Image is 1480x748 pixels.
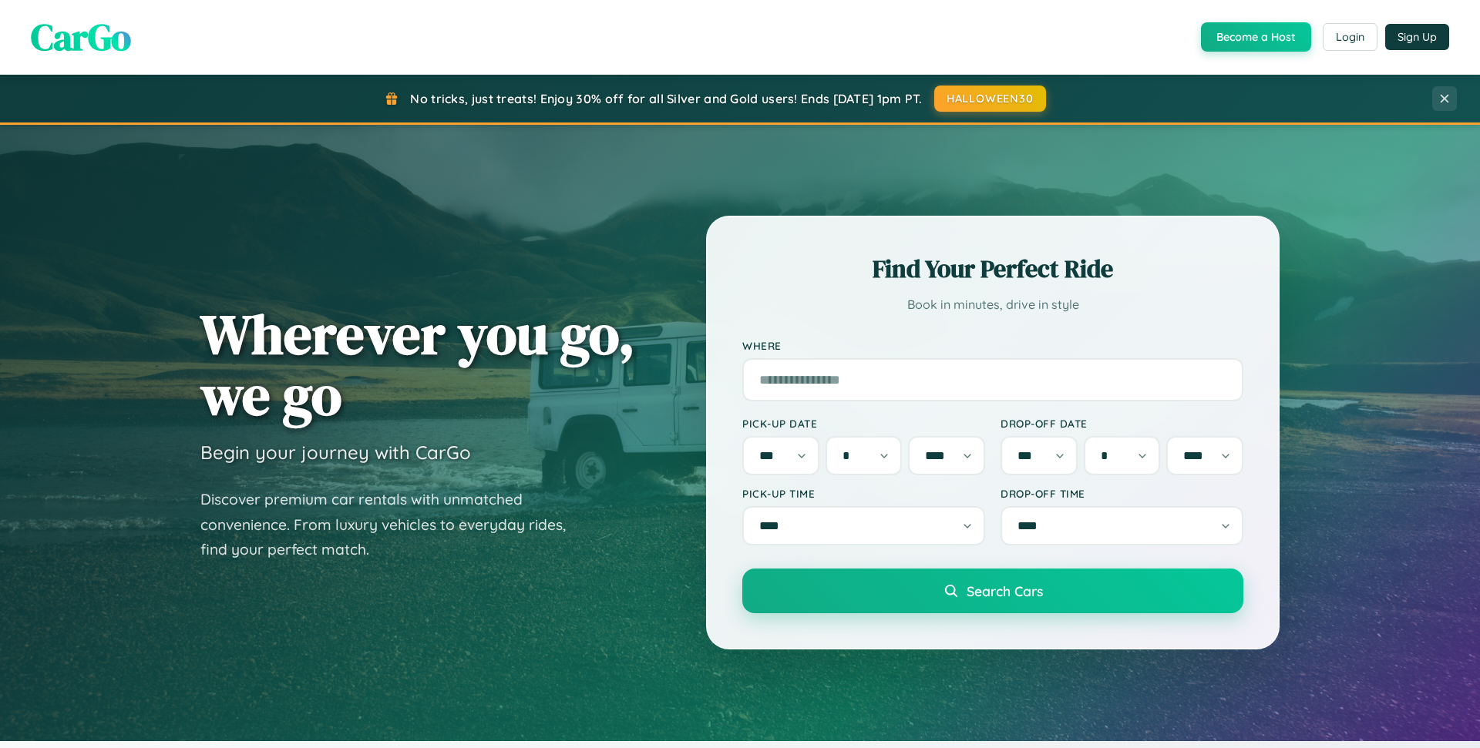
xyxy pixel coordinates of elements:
[742,293,1243,316] p: Book in minutes, drive in style
[1001,417,1243,430] label: Drop-off Date
[200,487,586,562] p: Discover premium car rentals with unmatched convenience. From luxury vehicles to everyday rides, ...
[742,252,1243,286] h2: Find Your Perfect Ride
[742,339,1243,352] label: Where
[742,487,985,500] label: Pick-up Time
[31,12,131,62] span: CarGo
[1001,487,1243,500] label: Drop-off Time
[1385,24,1449,50] button: Sign Up
[1201,22,1311,52] button: Become a Host
[742,569,1243,613] button: Search Cars
[200,441,471,464] h3: Begin your journey with CarGo
[200,304,635,425] h1: Wherever you go, we go
[742,417,985,430] label: Pick-up Date
[967,582,1043,599] span: Search Cars
[1323,23,1377,51] button: Login
[410,91,922,106] span: No tricks, just treats! Enjoy 30% off for all Silver and Gold users! Ends [DATE] 1pm PT.
[934,86,1046,112] button: HALLOWEEN30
